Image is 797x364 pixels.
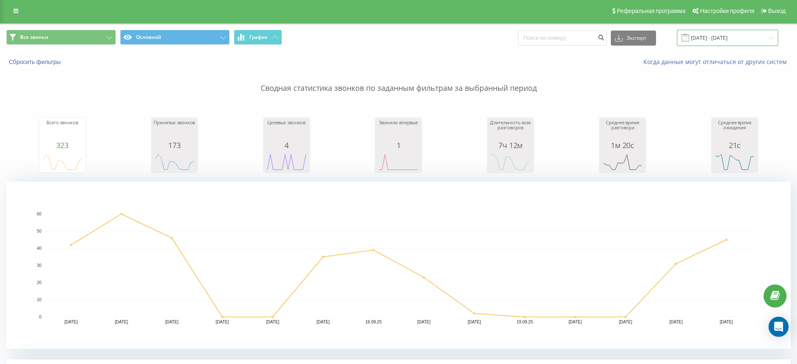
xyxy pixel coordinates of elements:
span: Реферальная программа [617,8,685,14]
div: Длительность всех разговоров [489,120,531,141]
div: 1м 20с [602,141,643,149]
text: 10 [37,297,42,302]
button: Все звонки [6,30,116,45]
svg: A chart. [377,149,419,174]
div: 7ч 12м [489,141,531,149]
div: 173 [154,141,195,149]
svg: A chart. [602,149,643,174]
text: 16.09.25 [365,320,382,324]
div: 1 [377,141,419,149]
div: Целевых звонков [266,120,308,141]
text: [DATE] [720,320,733,324]
text: 19.09.25 [517,320,533,324]
text: 30 [37,263,42,268]
text: 50 [37,229,42,233]
svg: A chart. [41,149,83,174]
button: Сбросить фильтры [6,58,65,66]
p: Сводная статистика звонков по заданным фильтрам за выбранный период [6,66,791,94]
text: 60 [37,212,42,216]
text: 20 [37,280,42,285]
svg: A chart. [714,149,756,174]
div: Среднее время разговора [602,120,643,141]
div: Всего звонков [41,120,83,141]
span: График [249,34,268,40]
text: [DATE] [64,320,78,324]
button: Основной [120,30,230,45]
text: [DATE] [266,320,279,324]
text: [DATE] [468,320,481,324]
button: Экспорт [611,31,656,46]
div: 4 [266,141,308,149]
span: Настройки профиля [700,8,754,14]
a: Когда данные могут отличаться от других систем [643,58,791,66]
svg: A chart. [6,182,791,349]
svg: A chart. [266,149,308,174]
div: Звонили впервые [377,120,419,141]
text: [DATE] [165,320,179,324]
text: [DATE] [115,320,128,324]
text: [DATE] [669,320,683,324]
svg: A chart. [154,149,195,174]
span: Выход [768,8,786,14]
div: 323 [41,141,83,149]
text: [DATE] [569,320,582,324]
text: [DATE] [216,320,229,324]
text: [DATE] [317,320,330,324]
input: Поиск по номеру [518,31,607,46]
span: Все звонки [20,34,48,41]
div: 21с [714,141,756,149]
text: [DATE] [619,320,633,324]
div: Среднее время ожидания [714,120,756,141]
button: График [234,30,282,45]
text: 40 [37,246,42,251]
svg: A chart. [489,149,531,174]
text: [DATE] [418,320,431,324]
text: 0 [39,315,41,319]
div: Open Intercom Messenger [769,317,789,337]
div: Принятых звонков [154,120,195,141]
